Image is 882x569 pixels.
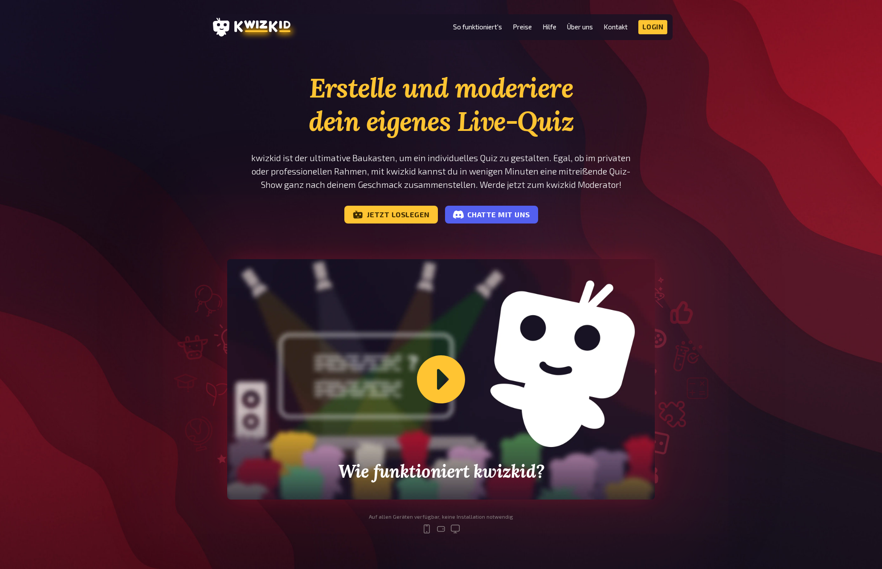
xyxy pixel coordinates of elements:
[604,23,628,31] a: Kontakt
[445,206,538,224] a: Chatte mit uns
[638,20,668,34] a: Login
[344,206,438,224] a: Jetzt loslegen
[227,151,655,191] p: kwizkid ist der ultimative Baukasten, um ein individuelles Quiz zu gestalten. Egal, ob im private...
[436,524,446,534] svg: tablet
[543,23,556,31] a: Hilfe
[421,524,432,534] svg: mobile
[567,23,593,31] a: Über uns
[227,71,655,138] h1: Erstelle und moderiere dein eigenes Live-Quiz
[369,514,513,520] div: Auf allen Geräten verfügbar, keine Installation notwendig
[313,461,569,482] h2: Wie funktioniert kwizkid?
[453,23,502,31] a: So funktioniert's
[513,23,532,31] a: Preise
[450,524,461,534] svg: desktop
